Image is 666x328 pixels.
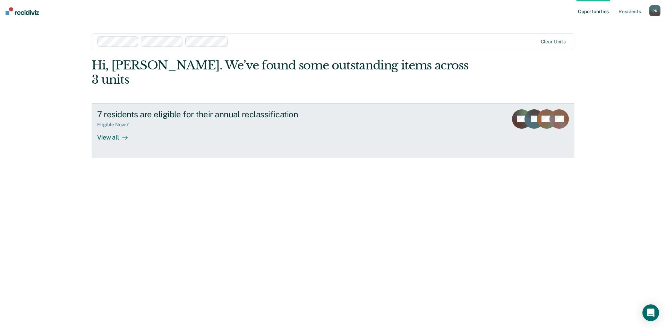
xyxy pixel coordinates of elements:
[92,58,478,87] div: Hi, [PERSON_NAME]. We’ve found some outstanding items across 3 units
[649,5,660,16] div: P R
[97,128,136,141] div: View all
[649,5,660,16] button: PR
[97,109,341,119] div: 7 residents are eligible for their annual reclassification
[6,7,39,15] img: Recidiviz
[642,304,659,321] div: Open Intercom Messenger
[97,122,135,128] div: Eligible Now : 7
[92,103,574,158] a: 7 residents are eligible for their annual reclassificationEligible Now:7View all
[541,39,566,45] div: Clear units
